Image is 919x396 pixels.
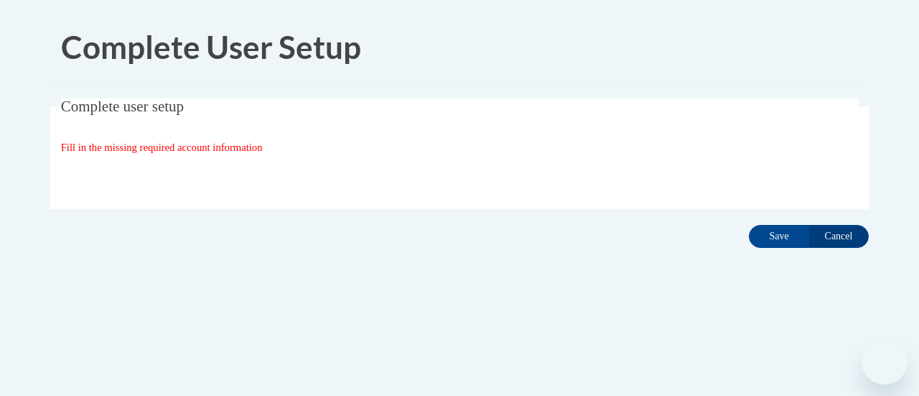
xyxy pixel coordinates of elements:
span: Complete User Setup [61,28,361,65]
input: Save [749,225,809,248]
span: Fill in the missing required account information [61,142,263,153]
span: Complete user setup [61,98,184,115]
input: Cancel [808,225,869,248]
iframe: Button to launch messaging window [862,339,908,385]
